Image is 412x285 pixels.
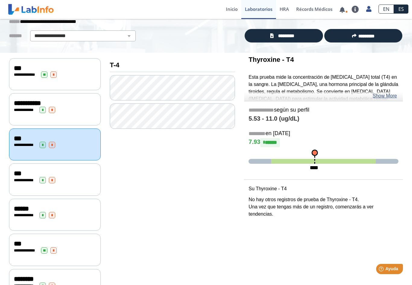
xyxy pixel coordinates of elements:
b: T-4 [110,61,119,69]
p: Su Thyroxine - T4 [249,185,398,192]
iframe: Help widget launcher [358,261,405,278]
h5: en [DATE] [249,130,398,137]
p: No hay otros registros de prueba de Thyroxine - T4. Una vez que tengas más de un registro, comenz... [249,196,398,218]
h4: 5.53 - 11.0 (ug/dL) [249,115,398,122]
span: HRA [280,6,289,12]
a: EN [379,5,394,14]
h4: 7.93 [249,138,398,147]
p: Esta prueba mide la concentración de [MEDICAL_DATA] total (T4) en la sangre. La [MEDICAL_DATA], u... [249,74,398,103]
a: ES [394,5,408,14]
b: Thyroxine - T4 [249,56,294,63]
h5: según su perfil [249,107,398,114]
a: Show More [372,92,397,100]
